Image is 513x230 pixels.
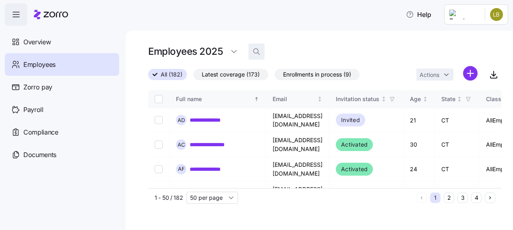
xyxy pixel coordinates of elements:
span: A C [178,142,185,147]
span: Latest coverage (173) [202,69,260,80]
td: CT [435,157,480,181]
div: Invitation status [336,95,379,104]
button: 4 [471,193,482,203]
div: Class [486,95,504,104]
span: A D [178,118,185,123]
span: Payroll [23,105,43,115]
div: Age [410,95,421,104]
td: 30 [403,133,435,157]
th: AgeNot sorted [403,90,435,108]
span: Help [406,10,431,19]
td: 42 [403,182,435,215]
th: StateNot sorted [435,90,480,108]
td: CT [435,182,480,215]
a: Overview [5,31,119,53]
img: Employer logo [449,10,478,19]
button: Next page [485,193,495,203]
div: State [441,95,455,104]
div: Not sorted [422,96,428,102]
td: CT [435,133,480,157]
span: Documents [23,150,56,160]
span: Activated [341,140,368,149]
th: Full nameSorted ascending [170,90,266,108]
input: Select record 2 [155,141,163,149]
td: [EMAIL_ADDRESS][DOMAIN_NAME] [266,133,329,157]
span: A F [178,166,185,172]
span: All (182) [161,69,182,80]
span: Enrollments in process (9) [283,69,351,80]
td: [EMAIL_ADDRESS][PERSON_NAME][DOMAIN_NAME] [266,182,329,215]
h1: Employees 2025 [148,45,223,58]
div: Not sorted [317,96,323,102]
td: CT [435,108,480,133]
span: Activated [341,164,368,174]
th: Invitation statusNot sorted [329,90,403,108]
span: Employees [23,60,56,70]
button: 3 [457,193,468,203]
button: 2 [444,193,454,203]
div: Not sorted [381,96,387,102]
td: 24 [403,157,435,181]
div: Email [273,95,316,104]
td: [EMAIL_ADDRESS][DOMAIN_NAME] [266,108,329,133]
span: Zorro pay [23,82,52,92]
span: Overview [23,37,51,47]
div: Sorted ascending [254,96,259,102]
span: Actions [420,72,439,78]
span: Invited [341,115,360,125]
div: Not sorted [457,96,462,102]
div: Full name [176,95,252,104]
a: Employees [5,53,119,76]
input: Select all records [155,95,163,103]
img: 1af8aab67717610295fc0a914effc0fd [490,8,503,21]
a: Zorro pay [5,76,119,98]
a: Payroll [5,98,119,121]
button: Actions [416,68,453,81]
td: [EMAIL_ADDRESS][DOMAIN_NAME] [266,157,329,181]
span: 1 - 50 / 182 [155,194,183,202]
span: Compliance [23,127,58,137]
td: 21 [403,108,435,133]
a: Compliance [5,121,119,143]
button: Help [399,6,438,23]
a: Documents [5,143,119,166]
input: Select record 3 [155,165,163,173]
button: 1 [430,193,441,203]
th: EmailNot sorted [266,90,329,108]
button: Previous page [416,193,427,203]
svg: add icon [463,66,478,81]
input: Select record 1 [155,116,163,124]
